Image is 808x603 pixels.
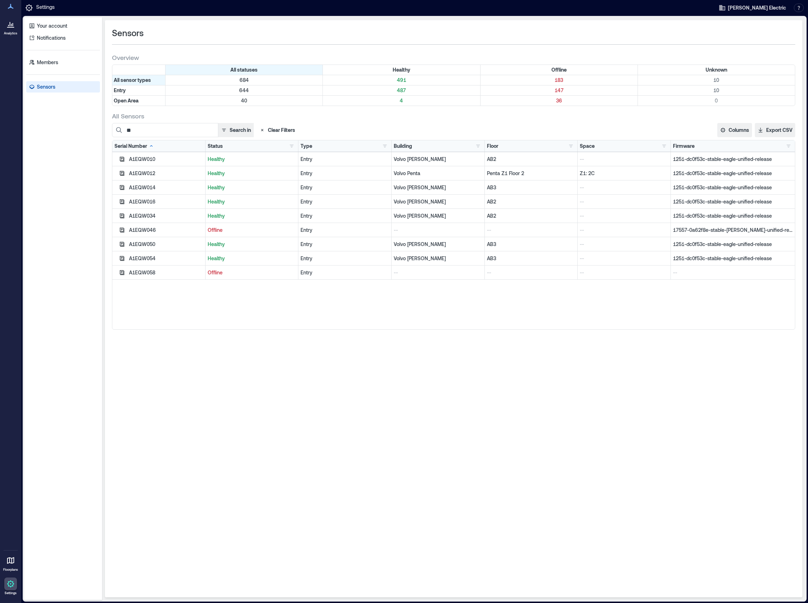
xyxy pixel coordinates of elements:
div: A1EQW014 [129,184,203,191]
p: 1251-dc0f53c-stable-eagle-unified-release [673,241,793,248]
span: All Sensors [112,112,144,120]
p: Volvo Penta [394,170,482,177]
button: Clear Filters [257,123,298,137]
a: Sensors [26,81,100,93]
p: -- [580,198,668,205]
div: Entry [301,156,389,163]
div: Entry [301,170,389,177]
p: Volvo [PERSON_NAME] [394,255,482,262]
p: 40 [167,97,321,104]
p: 487 [324,87,478,94]
div: Filter by Type: Open Area & Status: Offline [481,96,638,106]
div: All statuses [165,65,323,75]
a: Analytics [2,16,19,38]
div: Filter by Type: Entry & Status: Unknown [638,85,795,95]
p: Volvo [PERSON_NAME] [394,156,482,163]
div: Filter by Type: Open Area & Status: Healthy [323,96,480,106]
p: Analytics [4,31,17,35]
a: Notifications [26,32,100,44]
p: 1251-dc0f53c-stable-eagle-unified-release [673,255,793,262]
p: 36 [482,97,636,104]
p: AB2 [487,198,576,205]
a: Floorplans [1,552,20,574]
div: All sensor types [112,75,165,85]
p: 684 [167,77,321,84]
div: Firmware [673,143,695,150]
p: 10 [639,87,793,94]
div: Entry [301,255,389,262]
p: Volvo [PERSON_NAME] [394,241,482,248]
button: Search in [218,123,254,137]
p: 1251-dc0f53c-stable-eagle-unified-release [673,170,793,177]
p: Healthy [208,212,296,219]
p: 1251-dc0f53c-stable-eagle-unified-release [673,212,793,219]
p: Your account [37,22,67,29]
p: 1251-dc0f53c-stable-eagle-unified-release [673,184,793,191]
p: -- [673,269,793,276]
div: Entry [301,212,389,219]
div: Filter by Type: Open Area [112,96,165,106]
p: Floorplans [3,568,18,572]
div: Entry [301,227,389,234]
p: Volvo [PERSON_NAME] [394,198,482,205]
p: Settings [5,591,17,595]
p: -- [487,269,576,276]
div: A1EQW050 [129,241,203,248]
div: A1EQW034 [129,212,203,219]
p: Healthy [208,156,296,163]
p: 17557-0a62f8e-stable-[PERSON_NAME]-unified-release [673,227,793,234]
p: AB2 [487,212,576,219]
div: Filter by Status: Unknown [638,65,795,75]
div: Entry [301,241,389,248]
p: -- [394,269,482,276]
p: 644 [167,87,321,94]
span: Overview [112,53,139,62]
p: Volvo [PERSON_NAME] [394,184,482,191]
span: [PERSON_NAME] Electric [728,4,786,11]
a: Members [26,57,100,68]
div: Type [301,143,312,150]
div: Filter by Type: Entry & Status: Offline [481,85,638,95]
p: Healthy [208,241,296,248]
p: 183 [482,77,636,84]
a: Your account [26,20,100,32]
div: Space [580,143,595,150]
p: 491 [324,77,478,84]
p: -- [394,227,482,234]
div: Serial Number [114,143,154,150]
p: Healthy [208,255,296,262]
p: -- [580,241,668,248]
div: A1EQW016 [129,198,203,205]
p: 0 [639,97,793,104]
p: Offline [208,269,296,276]
div: Floor [487,143,498,150]
p: 1251-dc0f53c-stable-eagle-unified-release [673,198,793,205]
p: Notifications [37,34,66,41]
p: 147 [482,87,636,94]
p: -- [580,184,668,191]
div: A1EQW046 [129,227,203,234]
div: Entry [301,269,389,276]
p: AB3 [487,184,576,191]
button: Columns [717,123,752,137]
div: Filter by Type: Entry [112,85,165,95]
p: Healthy [208,170,296,177]
p: AB2 [487,156,576,163]
p: -- [580,156,668,163]
p: -- [580,255,668,262]
div: A1EQW058 [129,269,203,276]
p: 10 [639,77,793,84]
p: -- [580,227,668,234]
div: Filter by Status: Offline [481,65,638,75]
a: Settings [2,575,19,597]
div: Building [394,143,412,150]
p: AB3 [487,241,576,248]
p: -- [580,212,668,219]
div: A1EQW054 [129,255,203,262]
div: Filter by Status: Healthy [323,65,480,75]
p: -- [580,269,668,276]
div: A1EQW010 [129,156,203,163]
p: 4 [324,97,478,104]
button: Export CSV [755,123,795,137]
p: Volvo [PERSON_NAME] [394,212,482,219]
